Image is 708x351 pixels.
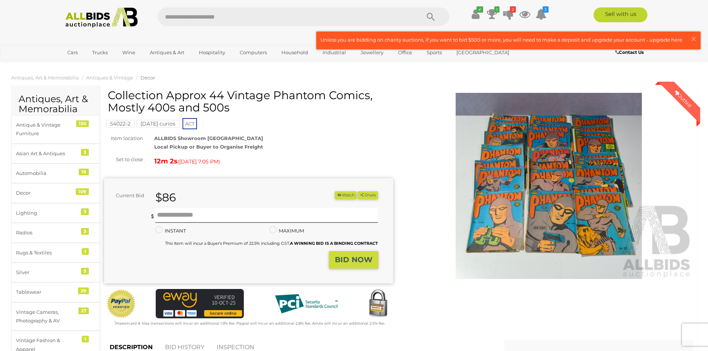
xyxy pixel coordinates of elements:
label: INSTANT [155,227,186,235]
div: Lighting [16,209,77,217]
strong: ALLBIDS Showroom [GEOGRAPHIC_DATA] [154,135,263,141]
img: Collection Approx 44 Vintage Phantom Comics, Mostly 400s and 500s [404,93,694,279]
a: Sports [422,46,447,59]
button: BID NOW [329,251,378,269]
a: Silver 5 [11,263,100,282]
a: Radios 3 [11,223,100,243]
a: Household [277,46,313,59]
small: Mastercard & Visa transactions will incur an additional 1.9% fee. Paypal will incur an additional... [114,321,385,326]
h2: Antiques, Art & Memorabilia [19,94,93,114]
a: Rugs & Textiles 1 [11,243,100,263]
a: Office [393,46,417,59]
b: Contact Us [615,49,644,55]
label: MAXIMUM [269,227,304,235]
a: [DATE] curios [136,121,180,127]
img: PCI DSS compliant [269,289,343,319]
div: Vintage Cameras, Photography & AV [16,308,77,325]
img: Official PayPal Seal [106,289,136,319]
div: Tablewear [16,288,77,296]
a: Decor [140,75,155,81]
div: Automobilia [16,169,77,178]
a: Trucks [87,46,113,59]
a: Antiques, Art & Memorabilia [11,75,79,81]
div: 109 [76,188,89,195]
li: Watch this item [335,191,356,199]
a: Antiques & Art [145,46,189,59]
div: Silver [16,268,77,277]
button: Search [412,7,449,26]
span: ACT [182,118,197,129]
div: Current Bid [104,191,150,200]
div: Item location [98,134,149,143]
strong: 12m 2s [154,157,178,165]
a: Tablewear 29 [11,282,100,302]
div: Set to close [98,155,149,164]
div: 3 [81,228,89,235]
i: ✔ [476,6,483,13]
a: Antiques & Vintage [86,75,133,81]
button: Watch [335,191,356,199]
a: 54022-2 [106,121,135,127]
a: Computers [235,46,272,59]
small: This Item will incur a Buyer's Premium of 22.5% including GST. [165,241,378,246]
img: Secured by Rapid SSL [363,289,393,319]
a: Contact Us [615,48,646,56]
div: 1 [82,336,89,342]
i: 1 [494,6,500,13]
a: 1 [486,7,498,21]
i: 2 [510,6,516,13]
button: Share [358,191,378,199]
mark: 54022-2 [106,120,135,127]
a: Industrial [318,46,351,59]
div: 19 [79,169,89,175]
div: Radios [16,228,77,237]
span: ( ) [178,159,220,165]
a: Lighting 3 [11,203,100,223]
div: 1 [82,248,89,255]
a: Wine [117,46,140,59]
a: Jewellery [356,46,388,59]
div: 27 [78,308,89,314]
a: [GEOGRAPHIC_DATA] [452,46,514,59]
a: 2 [503,7,514,21]
a: Vintage Cameras, Photography & AV 27 [11,302,100,331]
strong: $86 [155,191,176,204]
a: Cars [62,46,83,59]
div: Decor [16,189,77,197]
span: [DATE] 7:05 PM [179,158,219,165]
div: 29 [78,287,89,294]
span: × [690,32,697,46]
strong: BID NOW [335,255,372,264]
mark: [DATE] curios [136,120,180,127]
a: Automobilia 19 [11,163,100,183]
a: Asian Art & Antiques 3 [11,144,100,163]
a: Hospitality [194,46,230,59]
div: Rugs & Textiles [16,248,77,257]
div: 130 [76,120,89,127]
b: A WINNING BID IS A BINDING CONTRACT [290,241,378,246]
a: Sell with us [594,7,647,22]
a: Antique & Vintage Furniture 130 [11,115,100,144]
div: 3 [81,149,89,156]
h1: Collection Approx 44 Vintage Phantom Comics, Mostly 400s and 500s [108,89,391,114]
div: Outbid [666,82,700,116]
div: 3 [81,208,89,215]
strong: Local Pickup or Buyer to Organise Freight [154,144,263,150]
a: Decor 109 [11,183,100,203]
a: 3 [536,7,547,21]
img: eWAY Payment Gateway [156,289,244,318]
div: 5 [81,268,89,274]
div: Antique & Vintage Furniture [16,121,77,138]
a: ✔ [470,7,481,21]
i: 3 [543,6,549,13]
img: Allbids.com.au [61,7,142,28]
div: Asian Art & Antiques [16,149,77,158]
